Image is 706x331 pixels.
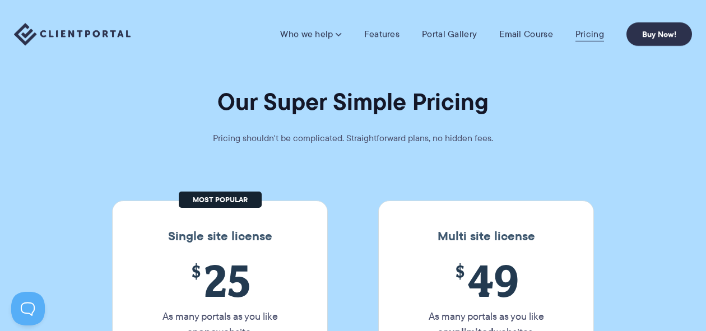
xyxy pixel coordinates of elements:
span: 25 [143,255,296,306]
a: Who we help [280,29,341,40]
a: Buy Now! [626,22,692,46]
p: Pricing shouldn't be complicated. Straightforward plans, no hidden fees. [185,130,521,146]
a: Email Course [499,29,553,40]
a: Portal Gallery [422,29,477,40]
span: 49 [410,255,563,306]
a: Features [364,29,400,40]
h3: Multi site license [390,229,582,244]
h3: Single site license [124,229,316,244]
a: Pricing [575,29,604,40]
iframe: Toggle Customer Support [11,292,45,325]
